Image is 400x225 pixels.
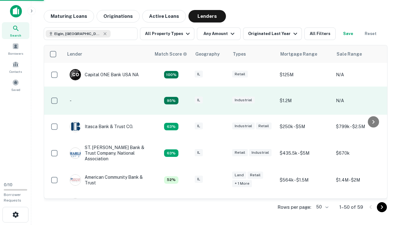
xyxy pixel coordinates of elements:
[4,192,21,202] span: Borrower Requests
[4,182,12,187] span: 0 / 10
[232,97,255,104] div: Industrial
[97,10,140,22] button: Originations
[232,149,248,156] div: Retail
[256,122,272,130] div: Retail
[195,71,203,78] div: IL
[195,97,203,104] div: IL
[333,63,389,87] td: N/A
[10,33,21,38] span: Search
[140,27,194,40] button: All Property Types
[195,122,203,130] div: IL
[192,45,229,63] th: Geography
[243,27,302,40] button: Originated Last Year
[229,45,277,63] th: Types
[70,121,81,132] img: picture
[333,138,389,168] td: $670k
[67,50,82,58] div: Lender
[249,149,272,156] div: Industrial
[333,87,389,115] td: N/A
[339,203,363,211] p: 1–50 of 59
[188,10,226,22] button: Lenders
[164,97,178,104] div: Capitalize uses an advanced AI algorithm to match your search with the best lender. The match sco...
[2,40,29,57] a: Borrowers
[333,115,389,138] td: $799k - $2.5M
[232,172,246,179] div: Land
[2,58,29,75] a: Contacts
[10,5,22,17] img: capitalize-icon.png
[70,145,145,162] div: ST. [PERSON_NAME] Bank & Trust Company, National Association
[333,45,389,63] th: Sale Range
[277,63,333,87] td: $125M
[155,51,186,57] h6: Match Score
[232,122,255,130] div: Industrial
[70,198,138,209] div: Republic Bank Of Chicago
[277,45,333,63] th: Mortgage Range
[70,97,72,104] p: -
[70,174,145,186] div: American Community Bank & Trust
[2,22,29,39] a: Search
[44,10,94,22] button: Maturing Loans
[142,10,186,22] button: Active Loans
[277,138,333,168] td: $435.5k - $5M
[70,148,81,158] img: picture
[361,27,381,40] button: Reset
[248,30,299,37] div: Originated Last Year
[377,202,387,212] button: Go to next page
[333,168,389,192] td: $1.4M - $2M
[247,172,263,179] div: Retail
[155,51,187,57] div: Capitalize uses an advanced AI algorithm to match your search with the best lender. The match sco...
[232,180,252,187] div: + 1 more
[277,203,311,211] p: Rows per page:
[70,69,139,80] div: Capital ONE Bank USA NA
[280,50,317,58] div: Mortgage Range
[54,31,101,37] span: Elgin, [GEOGRAPHIC_DATA], [GEOGRAPHIC_DATA]
[277,115,333,138] td: $250k - $5M
[232,71,248,78] div: Retail
[195,50,220,58] div: Geography
[277,87,333,115] td: $1.2M
[63,45,151,63] th: Lender
[8,51,23,56] span: Borrowers
[338,27,358,40] button: Save your search to get updates of matches that match your search criteria.
[333,192,389,216] td: N/A
[195,176,203,183] div: IL
[70,175,81,185] img: picture
[277,168,333,192] td: $564k - $1.5M
[304,27,336,40] button: All Filters
[233,50,246,58] div: Types
[337,50,362,58] div: Sale Range
[369,175,400,205] iframe: Chat Widget
[70,121,133,132] div: Itasca Bank & Trust CO.
[314,202,329,212] div: 50
[70,198,81,209] img: picture
[164,123,178,130] div: Capitalize uses an advanced AI algorithm to match your search with the best lender. The match sco...
[164,149,178,157] div: Capitalize uses an advanced AI algorithm to match your search with the best lender. The match sco...
[9,69,22,74] span: Contacts
[11,87,20,92] span: Saved
[72,72,79,78] p: C O
[151,45,192,63] th: Capitalize uses an advanced AI algorithm to match your search with the best lender. The match sco...
[197,27,241,40] button: Any Amount
[195,149,203,156] div: IL
[164,176,178,184] div: Capitalize uses an advanced AI algorithm to match your search with the best lender. The match sco...
[164,71,178,78] div: Capitalize uses an advanced AI algorithm to match your search with the best lender. The match sco...
[277,192,333,216] td: $500k - $880.5k
[2,77,29,93] a: Saved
